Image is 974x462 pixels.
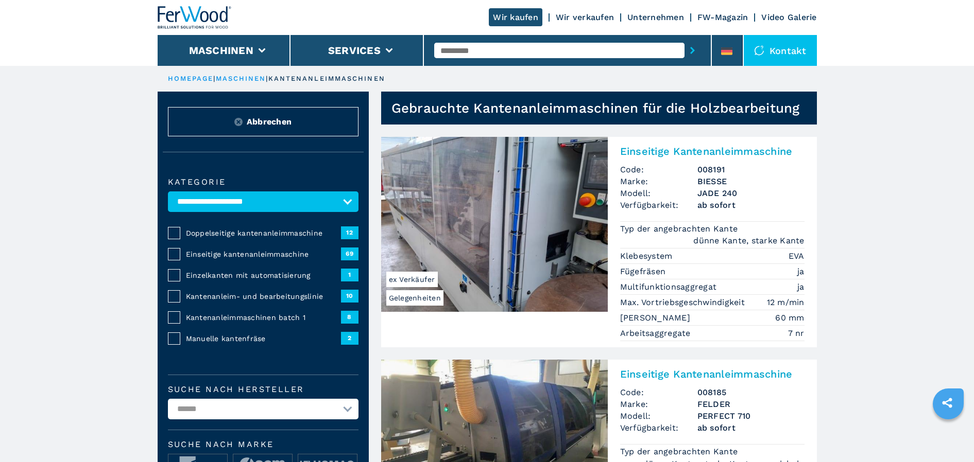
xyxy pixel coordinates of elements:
[693,235,804,246] em: dünne Kante, starke Kante
[620,446,741,457] p: Typ der angebrachten Kante
[767,296,805,308] em: 12 m/min
[620,297,748,308] p: Max. Vortriebsgeschwindigkeit
[341,226,358,239] span: 12
[789,250,805,262] em: EVA
[620,422,697,434] span: Verfügbarkeit:
[213,75,215,82] span: |
[186,312,341,323] span: Kantenanleimmaschinen batch 1
[189,44,253,57] button: Maschinen
[697,422,805,434] span: ab sofort
[341,290,358,302] span: 10
[168,178,358,186] label: Kategorie
[489,8,542,26] a: Wir kaufen
[168,75,214,82] a: HOMEPAGE
[697,398,805,410] h3: FELDER
[186,270,341,280] span: Einzelkanten mit automatisierung
[620,251,675,262] p: Klebesystem
[697,199,805,211] span: ab sofort
[391,100,800,116] h1: Gebrauchte Kantenanleimmaschinen für die Holzbearbeitung
[788,327,805,339] em: 7 nr
[797,281,805,293] em: ja
[697,386,805,398] h3: 008185
[341,332,358,344] span: 2
[620,368,805,380] h2: Einseitige Kantenanleimmaschine
[341,247,358,260] span: 69
[620,328,693,339] p: Arbeitsaggregate
[620,266,669,277] p: Fügefräsen
[386,272,438,287] span: ex Verkäufer
[620,223,741,235] p: Typ der angebrachten Kante
[797,265,805,277] em: ja
[186,228,341,238] span: Doppelseitige kantenanleimmaschine
[775,312,804,324] em: 60 mm
[627,12,684,22] a: Unternehmen
[328,44,381,57] button: Services
[620,410,697,422] span: Modell:
[266,75,268,82] span: |
[234,118,243,126] img: Reset
[761,12,816,22] a: Video Galerie
[697,410,805,422] h3: PERFECT 710
[620,187,697,199] span: Modell:
[168,440,358,449] span: Suche nach Marke
[697,12,748,22] a: FW-Magazin
[685,39,700,62] button: submit-button
[620,386,697,398] span: Code:
[697,187,805,199] h3: JADE 240
[247,116,292,128] span: Abbrechen
[381,137,608,312] img: Einseitige Kantenanleimmaschine BIESSE JADE 240
[620,312,693,324] p: [PERSON_NAME]
[186,291,341,301] span: Kantenanleim- und bearbeitungslinie
[381,137,817,347] a: Einseitige Kantenanleimmaschine BIESSE JADE 240Gelegenheitenex VerkäuferEinseitige Kantenanleimma...
[620,175,697,187] span: Marke:
[556,12,614,22] a: Wir verkaufen
[158,6,232,29] img: Ferwood
[268,74,385,83] p: kantenanleimmaschinen
[168,107,358,136] button: ResetAbbrechen
[697,175,805,187] h3: BIESSE
[620,164,697,175] span: Code:
[744,35,817,66] div: Kontakt
[620,145,805,157] h2: Einseitige Kantenanleimmaschine
[620,398,697,410] span: Marke:
[216,75,266,82] a: maschinen
[934,390,960,416] a: sharethis
[341,311,358,323] span: 8
[386,290,443,306] span: Gelegenheiten
[168,385,358,394] label: Suche nach Hersteller
[620,199,697,211] span: Verfügbarkeit:
[186,249,341,259] span: Einseitige kantenanleimmaschine
[341,269,358,281] span: 1
[930,416,966,454] iframe: Chat
[620,281,720,293] p: Multifunktionsaggregat
[754,45,764,56] img: Kontakt
[697,164,805,175] h3: 008191
[186,333,341,344] span: Manuelle kantenfräse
